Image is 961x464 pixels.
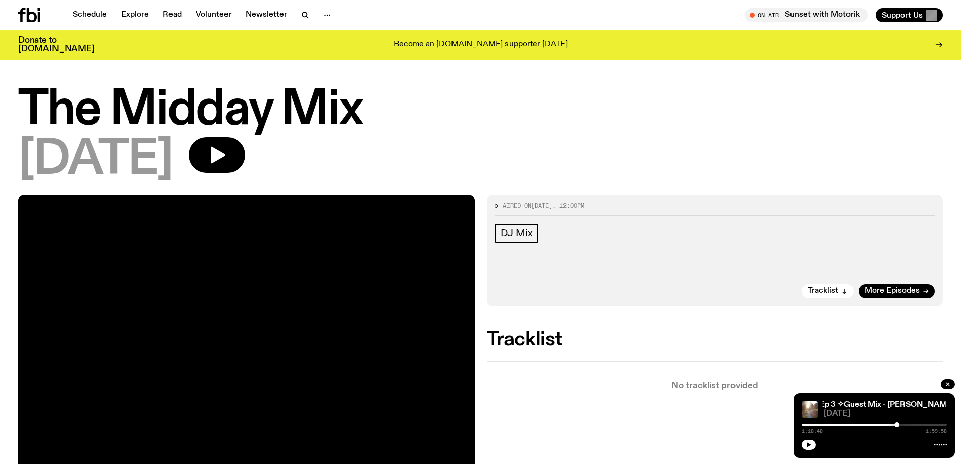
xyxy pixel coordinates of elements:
[495,224,539,243] a: DJ Mix
[552,201,584,210] span: , 12:00pm
[926,429,947,434] span: 1:59:58
[115,8,155,22] a: Explore
[157,8,188,22] a: Read
[824,410,947,418] span: [DATE]
[394,40,568,49] p: Become an [DOMAIN_NAME] supporter [DATE]
[876,8,943,22] button: Support Us
[18,88,943,133] h1: The Midday Mix
[503,201,531,210] span: Aired on
[190,8,238,22] a: Volunteer
[704,401,961,409] a: Sunset with [PERSON_NAME]: Ep 3 ✧Guest Mix - [PERSON_NAME]✧
[487,331,943,349] h2: Tracklist
[18,137,173,183] span: [DATE]
[882,11,923,20] span: Support Us
[745,8,868,22] button: On AirSunset with Motorik
[808,287,838,295] span: Tracklist
[802,429,823,434] span: 1:18:48
[67,8,113,22] a: Schedule
[802,284,854,298] button: Tracklist
[531,201,552,210] span: [DATE]
[240,8,293,22] a: Newsletter
[501,228,533,239] span: DJ Mix
[487,382,943,390] p: No tracklist provided
[865,287,920,295] span: More Episodes
[18,36,94,54] h3: Donate to [DOMAIN_NAME]
[859,284,935,298] a: More Episodes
